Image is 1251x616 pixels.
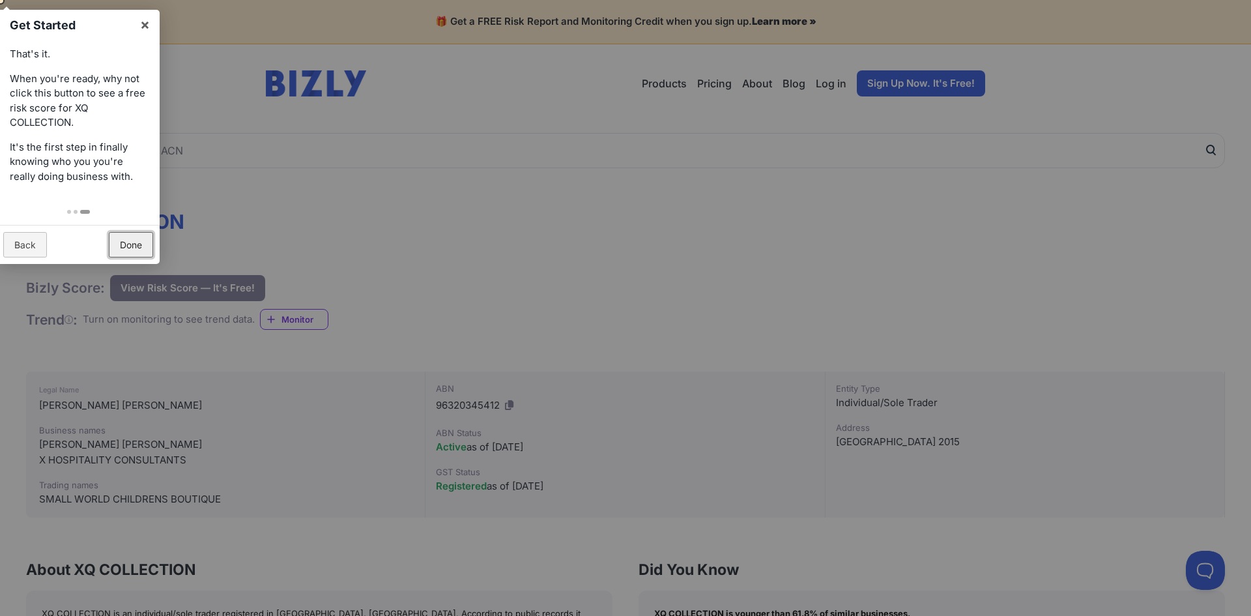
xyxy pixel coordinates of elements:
[10,72,147,130] p: When you're ready, why not click this button to see a free risk score for XQ COLLECTION.
[3,232,47,257] a: Back
[10,47,147,62] p: That's it.
[10,140,147,184] p: It's the first step in finally knowing who you you're really doing business with.
[130,10,160,39] a: ×
[109,232,153,257] a: Done
[10,16,133,34] h1: Get Started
